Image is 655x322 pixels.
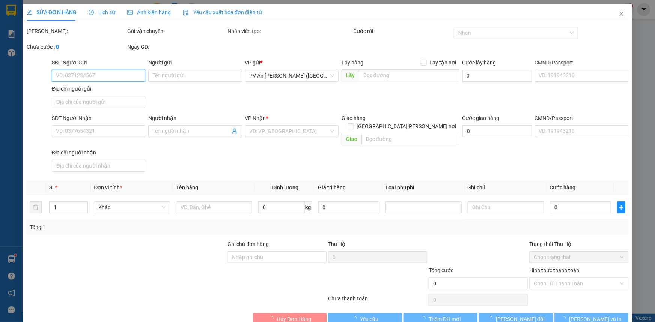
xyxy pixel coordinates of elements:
[127,10,133,15] span: picture
[359,69,459,81] input: Dọc đường
[232,128,238,134] span: user-add
[529,240,628,248] div: Trạng thái Thu Hộ
[183,9,262,15] span: Yêu cầu xuất hóa đơn điện tử
[98,202,166,213] span: Khác
[250,70,334,81] span: PV An Sương (Hàng Hóa)
[342,60,363,66] span: Lấy hàng
[465,180,547,195] th: Ghi chú
[561,316,569,321] span: loading
[127,43,226,51] div: Ngày GD:
[272,184,298,190] span: Định lượng
[52,96,145,108] input: Địa chỉ của người gửi
[617,204,625,210] span: plus
[27,9,77,15] span: SỬA ĐƠN HÀNG
[427,58,459,67] span: Lấy tận nơi
[328,294,428,307] div: Chưa thanh toán
[228,241,269,247] label: Ghi chú đơn hàng
[148,58,242,67] div: Người gửi
[89,9,115,15] span: Lịch sử
[535,58,628,67] div: CMND/Passport
[30,223,253,231] div: Tổng: 1
[550,184,576,190] span: Cước hàng
[52,148,145,157] div: Địa chỉ người nhận
[52,160,145,172] input: Địa chỉ của người nhận
[30,201,42,213] button: delete
[176,201,252,213] input: VD: Bàn, Ghế
[342,133,361,145] span: Giao
[462,70,532,82] input: Cước lấy hàng
[617,201,625,213] button: plus
[328,241,345,247] span: Thu Hộ
[354,122,459,130] span: [GEOGRAPHIC_DATA][PERSON_NAME] nơi
[228,251,327,263] input: Ghi chú đơn hàng
[382,180,465,195] th: Loại phụ phí
[94,184,122,190] span: Đơn vị tính
[534,252,624,263] span: Chọn trạng thái
[420,316,429,321] span: loading
[27,10,32,15] span: edit
[361,133,459,145] input: Dọc đường
[342,115,366,121] span: Giao hàng
[611,4,632,25] button: Close
[305,201,312,213] span: kg
[619,11,625,17] span: close
[488,316,496,321] span: loading
[529,267,579,273] label: Hình thức thanh toán
[52,58,145,67] div: SĐT Người Gửi
[228,27,352,35] div: Nhân viên tạo:
[148,114,242,122] div: Người nhận
[27,27,126,35] div: [PERSON_NAME]:
[49,184,55,190] span: SL
[245,115,266,121] span: VP Nhận
[318,184,346,190] span: Giá trị hàng
[268,316,277,321] span: loading
[352,316,360,321] span: loading
[56,44,59,50] b: 0
[183,10,189,16] img: icon
[27,43,126,51] div: Chưa cước :
[89,10,94,15] span: clock-circle
[535,114,628,122] div: CMND/Passport
[462,115,500,121] label: Cước giao hàng
[462,60,496,66] label: Cước lấy hàng
[462,125,532,137] input: Cước giao hàng
[127,27,226,35] div: Gói vận chuyển:
[342,69,359,81] span: Lấy
[353,27,452,35] div: Cước rồi :
[468,201,544,213] input: Ghi Chú
[176,184,198,190] span: Tên hàng
[127,9,171,15] span: Ảnh kiện hàng
[52,114,145,122] div: SĐT Người Nhận
[429,267,453,273] span: Tổng cước
[245,58,339,67] div: VP gửi
[52,85,145,93] div: Địa chỉ người gửi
